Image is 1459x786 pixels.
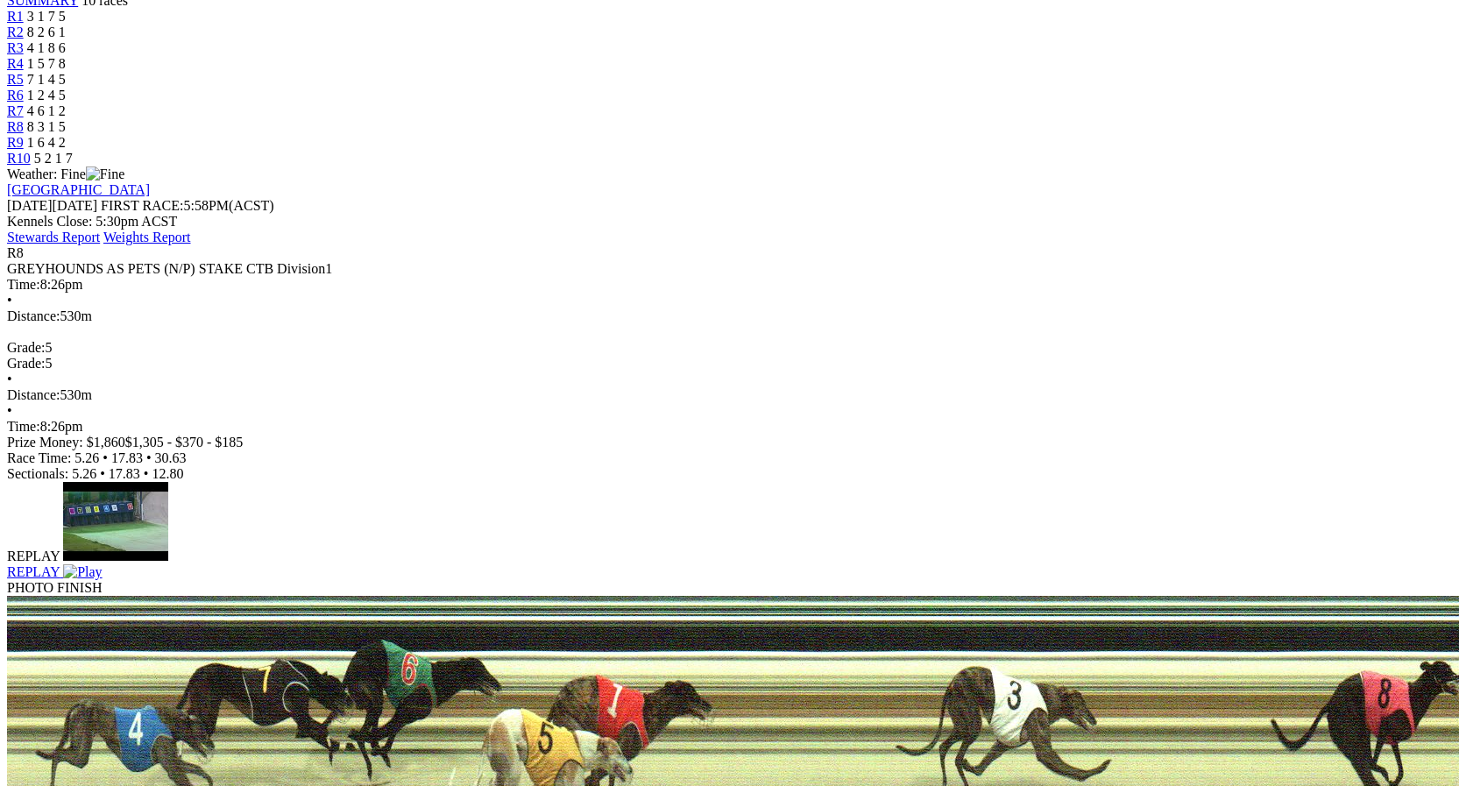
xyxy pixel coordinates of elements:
span: • [146,450,152,465]
span: R8 [7,245,24,260]
span: 1 5 7 8 [27,56,66,71]
div: 5 [7,340,1452,356]
a: Stewards Report [7,230,100,244]
img: default.jpg [63,482,168,561]
img: Fine [86,166,124,182]
span: Grade: [7,340,46,355]
span: 5.26 [74,450,99,465]
span: [DATE] [7,198,97,213]
span: PHOTO FINISH [7,580,103,595]
span: [DATE] [7,198,53,213]
span: 5 2 1 7 [34,151,73,166]
div: 530m [7,387,1452,403]
a: REPLAY Play [7,549,1452,580]
div: Kennels Close: 5:30pm ACST [7,214,1452,230]
a: R3 [7,40,24,55]
a: R6 [7,88,24,103]
a: R4 [7,56,24,71]
span: • [100,466,105,481]
a: R8 [7,119,24,134]
span: 12.80 [152,466,183,481]
div: 8:26pm [7,419,1452,435]
a: R7 [7,103,24,118]
a: Weights Report [103,230,191,244]
span: $1,305 - $370 - $185 [125,435,244,450]
span: 17.83 [111,450,143,465]
span: 30.63 [155,450,187,465]
span: 7 1 4 5 [27,72,66,87]
div: 530m [7,308,1452,324]
span: Grade: [7,356,46,371]
span: Race Time: [7,450,71,465]
a: R2 [7,25,24,39]
span: • [7,403,12,418]
span: 5.26 [72,466,96,481]
a: R9 [7,135,24,150]
span: 8 2 6 1 [27,25,66,39]
span: Time: [7,277,40,292]
a: R5 [7,72,24,87]
span: REPLAY [7,564,60,579]
span: 4 6 1 2 [27,103,66,118]
div: 8:26pm [7,277,1452,293]
span: Distance: [7,308,60,323]
span: 1 2 4 5 [27,88,66,103]
span: 8 3 1 5 [27,119,66,134]
span: REPLAY [7,549,60,563]
div: GREYHOUNDS AS PETS (N/P) STAKE CTB Division1 [7,261,1452,277]
span: 4 1 8 6 [27,40,66,55]
div: Prize Money: $1,860 [7,435,1452,450]
span: Sectionals: [7,466,68,481]
a: [GEOGRAPHIC_DATA] [7,182,150,197]
span: 17.83 [109,466,140,481]
span: Time: [7,419,40,434]
span: • [103,450,108,465]
img: Play [63,564,102,580]
span: Distance: [7,387,60,402]
span: • [7,372,12,386]
span: 1 6 4 2 [27,135,66,150]
span: Weather: Fine [7,166,124,181]
a: R10 [7,151,31,166]
span: • [7,293,12,308]
span: • [144,466,149,481]
span: FIRST RACE: [101,198,183,213]
span: 5:58PM(ACST) [101,198,274,213]
a: R1 [7,9,24,24]
span: 3 1 7 5 [27,9,66,24]
div: 5 [7,356,1452,372]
